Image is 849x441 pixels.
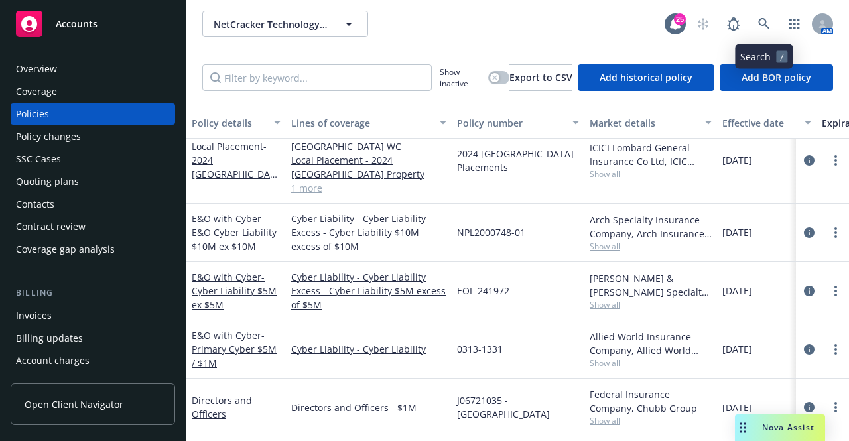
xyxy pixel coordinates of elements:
a: Coverage [11,81,175,102]
a: Policy changes [11,126,175,147]
a: Cyber Liability - Cyber Liability [291,212,446,225]
span: 0313-1331 [457,342,503,356]
button: Effective date [717,107,816,139]
a: Start snowing [690,11,716,37]
div: Coverage gap analysis [16,239,115,260]
a: more [828,399,844,415]
div: Arch Specialty Insurance Company, Arch Insurance Company [590,213,712,241]
span: Add historical policy [600,71,692,84]
a: E&O with Cyber [192,329,277,369]
span: - Primary Cyber $5M / $1M [192,329,277,369]
div: Invoices [16,305,52,326]
div: Drag to move [735,414,751,441]
div: Policy changes [16,126,81,147]
a: Switch app [781,11,808,37]
a: Cyber Liability - Cyber Liability [291,342,446,356]
div: Coverage [16,81,57,102]
div: Federal Insurance Company, Chubb Group [590,387,712,415]
span: [DATE] [722,342,752,356]
div: Policy details [192,116,266,130]
span: Add BOR policy [742,71,811,84]
a: circleInformation [801,283,817,299]
button: Market details [584,107,717,139]
span: - E&O Cyber Liability $10M ex $10M [192,212,277,253]
button: NetCracker Technology Corporation [202,11,368,37]
div: Contract review [16,216,86,237]
a: Billing updates [11,328,175,349]
div: Overview [16,58,57,80]
span: Show all [590,241,712,252]
a: Accounts [11,5,175,42]
a: E&O with Cyber [192,212,277,253]
button: Policy number [452,107,584,139]
a: Local Placement - 2024 [GEOGRAPHIC_DATA] Property [291,153,446,181]
div: Allied World Insurance Company, Allied World Assurance Company (AWAC) [590,330,712,357]
a: Contract review [11,216,175,237]
span: J06721035 - [GEOGRAPHIC_DATA] [457,393,579,421]
div: Quoting plans [16,171,79,192]
div: Contacts [16,194,54,215]
div: Policies [16,103,49,125]
button: Lines of coverage [286,107,452,139]
span: [DATE] [722,401,752,414]
a: Excess - Cyber Liability $5M excess of $5M [291,284,446,312]
div: Effective date [722,116,797,130]
div: [PERSON_NAME] & [PERSON_NAME] Specialty Insurance Company, [PERSON_NAME] & [PERSON_NAME] ([GEOGRA... [590,271,712,299]
a: Policies [11,103,175,125]
span: Show inactive [440,66,483,89]
span: Show all [590,168,712,180]
div: Account charges [16,350,90,371]
a: more [828,153,844,168]
button: Export to CSV [509,64,572,91]
a: E&O with Cyber [192,271,277,311]
a: Overview [11,58,175,80]
span: Show all [590,415,712,426]
a: circleInformation [801,153,817,168]
span: Export to CSV [509,71,572,84]
a: Quoting plans [11,171,175,192]
a: more [828,342,844,357]
a: Report a Bug [720,11,747,37]
a: circleInformation [801,225,817,241]
a: Cyber Liability - Cyber Liability [291,270,446,284]
a: SSC Cases [11,149,175,170]
span: [DATE] [722,225,752,239]
span: EOL-241972 [457,284,509,298]
a: Search [751,11,777,37]
a: Contacts [11,194,175,215]
input: Filter by keyword... [202,64,432,91]
span: Open Client Navigator [25,397,123,411]
a: 1 more [291,181,446,195]
div: Policy number [457,116,564,130]
span: Nova Assist [762,422,815,433]
button: Add BOR policy [720,64,833,91]
a: more [828,225,844,241]
div: Billing [11,286,175,300]
div: Billing updates [16,328,83,349]
span: 2024 [GEOGRAPHIC_DATA] Placements [457,147,579,174]
span: Show all [590,299,712,310]
button: Policy details [186,107,286,139]
a: Excess - Cyber Liability $10M excess of $10M [291,225,446,253]
a: Coverage gap analysis [11,239,175,260]
span: NPL2000748-01 [457,225,525,239]
a: circleInformation [801,342,817,357]
span: NetCracker Technology Corporation [214,17,328,31]
a: Directors and Officers [192,394,252,420]
span: [DATE] [722,284,752,298]
div: Lines of coverage [291,116,432,130]
span: Show all [590,357,712,369]
a: circleInformation [801,399,817,415]
a: Account charges [11,350,175,371]
a: Invoices [11,305,175,326]
span: [DATE] [722,153,752,167]
div: ICICI Lombard General Insurance Co Ltd, ICIC Lombard, Chubb Group (International), Prudent Insura... [590,141,712,168]
div: Market details [590,116,697,130]
button: Nova Assist [735,414,825,441]
a: Directors and Officers - $1M [291,401,446,414]
a: more [828,283,844,299]
a: Local Placement - 2024 [GEOGRAPHIC_DATA] WC [291,125,446,153]
span: Accounts [56,19,98,29]
div: 25 [674,13,686,25]
button: Add historical policy [578,64,714,91]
